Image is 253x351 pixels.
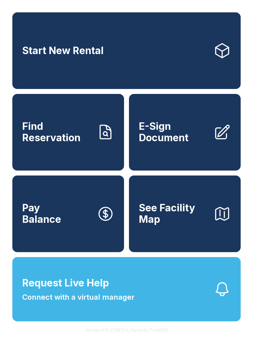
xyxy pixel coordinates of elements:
span: E-Sign Document [139,121,209,143]
button: See Facility Map [129,175,241,252]
span: Connect with a virtual manager [22,292,135,303]
span: Request Live Help [22,276,109,290]
a: Start New Rental [12,12,241,89]
button: Request Live HelpConnect with a virtual manager [12,257,241,321]
a: E-Sign Document [129,94,241,171]
span: See Facility Map [139,202,209,225]
span: Start New Rental [22,45,104,57]
a: PayBalance [12,175,124,252]
span: Pay Balance [22,202,61,225]
span: Find Reservation [22,121,92,143]
button: VersionPE2CWShLHxwLdo7nhiB05 [80,321,173,339]
a: Find Reservation [12,94,124,171]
